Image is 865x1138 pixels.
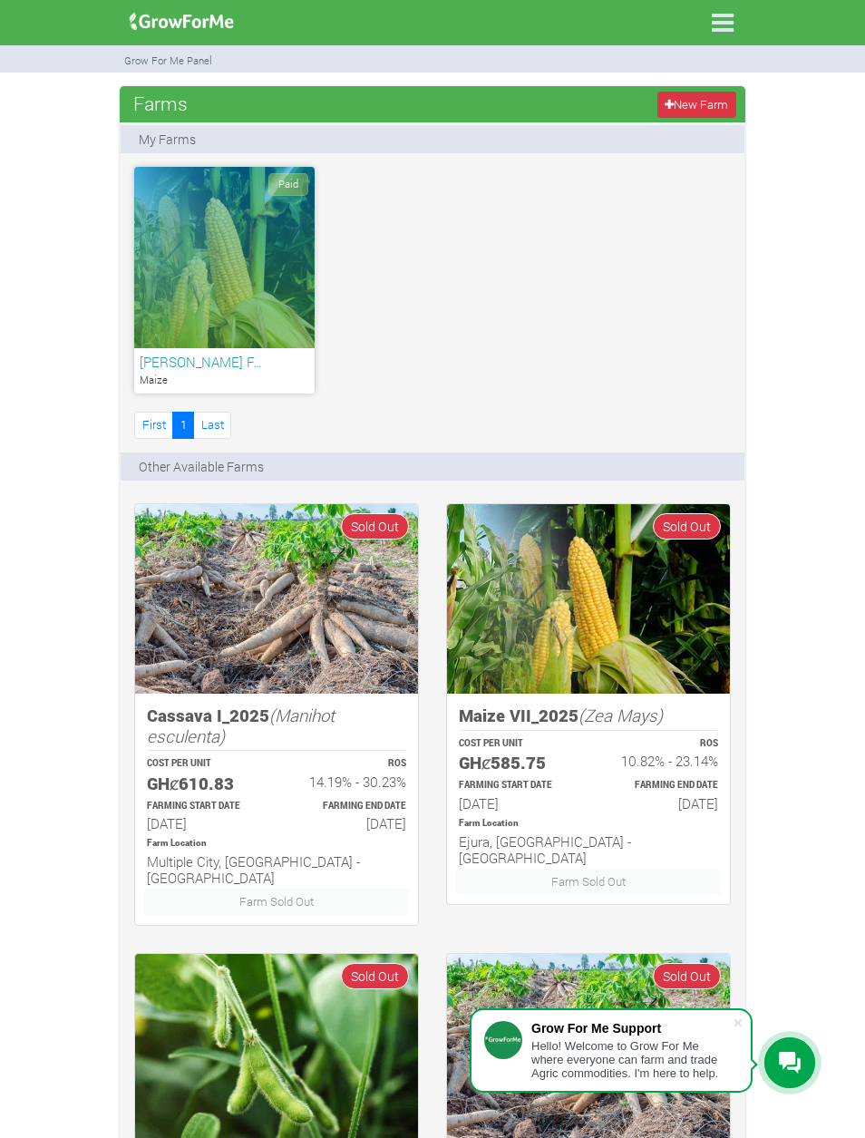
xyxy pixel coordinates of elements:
span: Sold Out [653,963,721,989]
nav: Page Navigation [134,412,231,438]
div: Hello! Welcome to Grow For Me where everyone can farm and trade Agric commodities. I'm here to help. [531,1039,733,1080]
i: (Zea Mays) [578,704,663,726]
img: growforme image [447,504,730,694]
a: 1 [172,412,194,438]
h6: [DATE] [147,815,260,832]
p: Location of Farm [147,837,406,851]
p: COST PER UNIT [147,757,260,771]
span: Paid [268,173,308,196]
h6: [PERSON_NAME] F… [140,354,309,370]
h5: GHȼ610.83 [147,773,260,794]
h6: Multiple City, [GEOGRAPHIC_DATA] - [GEOGRAPHIC_DATA] [147,853,406,886]
h6: [DATE] [293,815,406,832]
img: growforme image [135,504,418,694]
p: Estimated Farming Start Date [147,800,260,813]
div: Grow For Me Support [531,1021,733,1036]
h6: [DATE] [605,795,718,812]
h5: GHȼ585.75 [459,753,572,773]
p: Estimated Farming End Date [605,779,718,793]
h6: 10.82% - 23.14% [605,753,718,769]
span: Sold Out [341,963,409,989]
img: growforme image [123,4,240,40]
p: ROS [605,737,718,751]
span: Sold Out [341,513,409,540]
span: Sold Out [653,513,721,540]
h6: [DATE] [459,795,572,812]
i: (Manihot esculenta) [147,704,335,747]
p: My Farms [139,130,196,149]
p: Estimated Farming End Date [293,800,406,813]
p: Maize [140,373,309,388]
h6: Ejura, [GEOGRAPHIC_DATA] - [GEOGRAPHIC_DATA] [459,833,718,866]
a: New Farm [657,92,736,118]
h5: Cassava I_2025 [147,705,406,746]
h5: Maize VII_2025 [459,705,718,726]
p: COST PER UNIT [459,737,572,751]
a: First [134,412,173,438]
h6: 14.19% - 30.23% [293,773,406,790]
a: Last [193,412,231,438]
span: Farms [129,85,192,122]
p: Other Available Farms [139,457,264,476]
small: Grow For Me Panel [124,53,212,67]
a: Paid [PERSON_NAME] F… Maize [134,167,315,394]
p: Location of Farm [459,817,718,831]
p: Estimated Farming Start Date [459,779,572,793]
p: ROS [293,757,406,771]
